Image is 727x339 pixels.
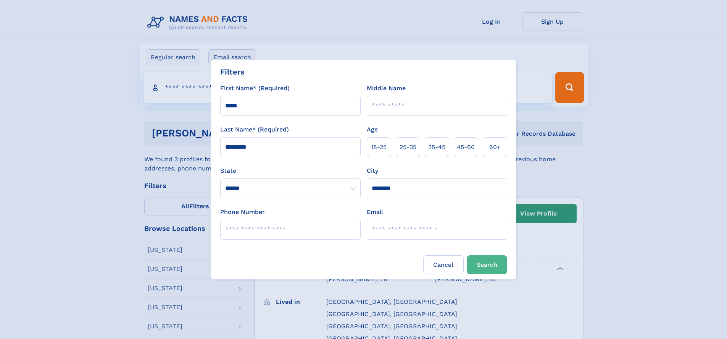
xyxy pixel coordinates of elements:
button: Search [467,255,507,274]
span: 45‑60 [457,143,475,152]
label: Last Name* (Required) [220,125,289,134]
label: City [367,166,378,175]
span: 25‑35 [400,143,416,152]
div: Filters [220,66,245,78]
label: Middle Name [367,84,406,93]
label: Age [367,125,378,134]
span: 60+ [489,143,501,152]
label: Email [367,208,383,217]
span: 18‑25 [371,143,387,152]
label: Cancel [423,255,464,274]
label: First Name* (Required) [220,84,290,93]
label: State [220,166,361,175]
span: 35‑45 [428,143,445,152]
label: Phone Number [220,208,265,217]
